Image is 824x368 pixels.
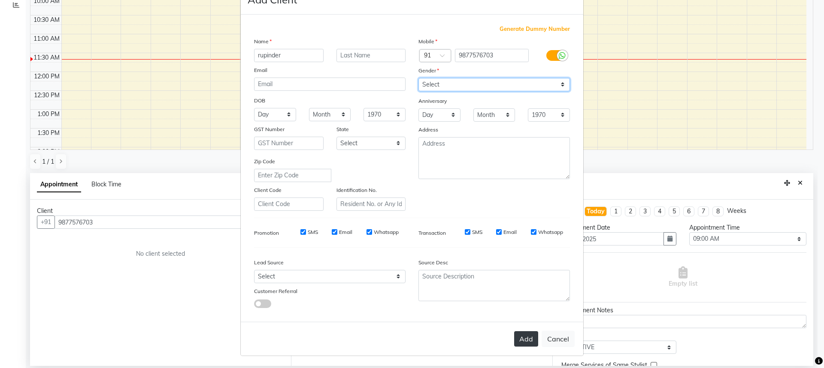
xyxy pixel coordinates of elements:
[336,126,349,133] label: State
[336,197,406,211] input: Resident No. or Any Id
[503,228,517,236] label: Email
[500,25,570,33] span: Generate Dummy Number
[254,78,406,91] input: Email
[254,126,285,133] label: GST Number
[538,228,563,236] label: Whatsapp
[254,169,331,182] input: Enter Zip Code
[336,49,406,62] input: Last Name
[336,186,377,194] label: Identification No.
[308,228,318,236] label: SMS
[254,186,282,194] label: Client Code
[254,229,279,237] label: Promotion
[254,66,267,74] label: Email
[254,97,265,105] label: DOB
[514,331,538,347] button: Add
[254,197,324,211] input: Client Code
[254,259,284,266] label: Lead Source
[418,126,438,134] label: Address
[339,228,352,236] label: Email
[254,49,324,62] input: First Name
[254,287,297,295] label: Customer Referral
[455,49,529,62] input: Mobile
[254,158,275,165] label: Zip Code
[542,331,575,347] button: Cancel
[418,38,437,45] label: Mobile
[418,229,446,237] label: Transaction
[418,97,447,105] label: Anniversary
[254,137,324,150] input: GST Number
[418,67,439,75] label: Gender
[254,38,272,45] label: Name
[472,228,482,236] label: SMS
[418,259,448,266] label: Source Desc
[374,228,399,236] label: Whatsapp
